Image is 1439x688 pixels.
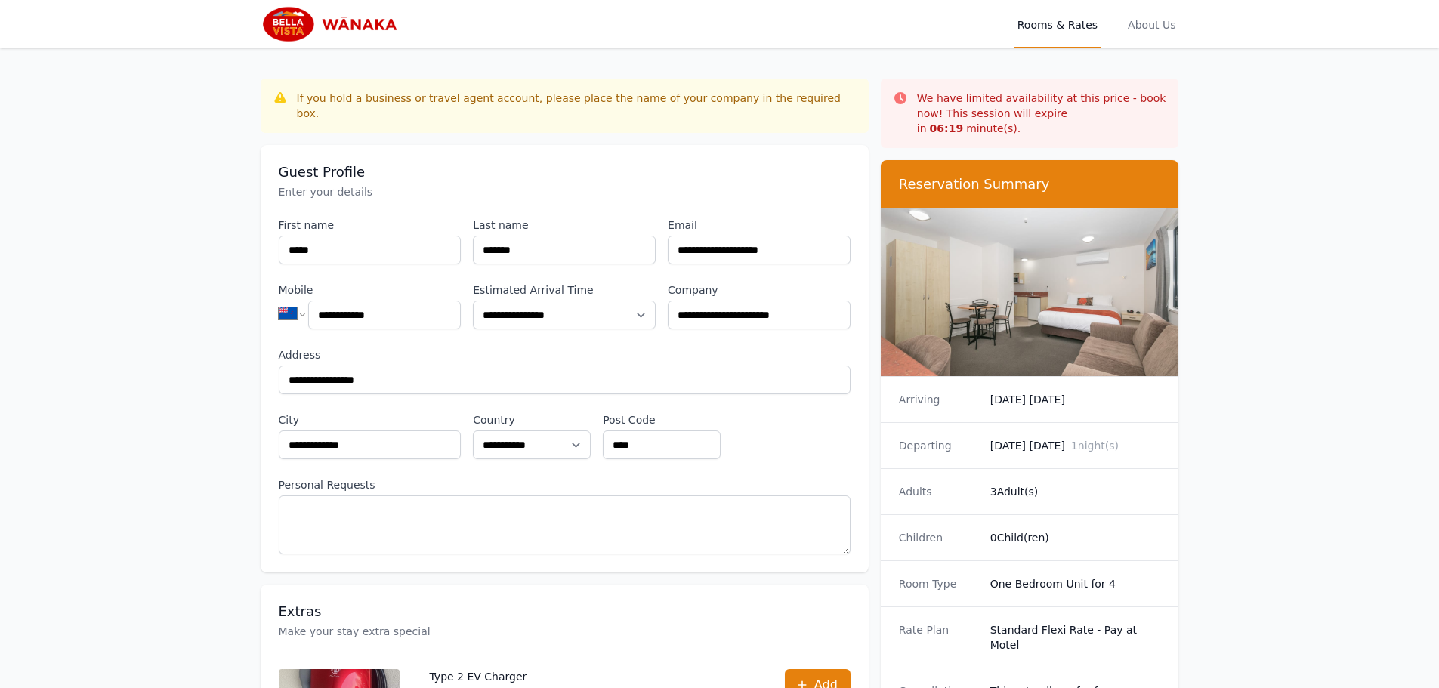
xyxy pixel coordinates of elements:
[279,282,462,298] label: Mobile
[899,576,978,591] dt: Room Type
[899,622,978,653] dt: Rate Plan
[899,484,978,499] dt: Adults
[668,218,851,233] label: Email
[990,622,1161,653] dd: Standard Flexi Rate - Pay at Motel
[473,412,591,427] label: Country
[279,603,851,621] h3: Extras
[899,175,1161,193] h3: Reservation Summary
[1071,440,1119,452] span: 1 night(s)
[917,91,1167,136] p: We have limited availability at this price - book now! This session will expire in minute(s).
[899,530,978,545] dt: Children
[297,91,857,121] div: If you hold a business or travel agent account, please place the name of your company in the requ...
[279,624,851,639] p: Make your stay extra special
[279,184,851,199] p: Enter your details
[603,412,721,427] label: Post Code
[261,6,406,42] img: Bella Vista Wanaka
[990,484,1161,499] dd: 3 Adult(s)
[279,347,851,363] label: Address
[279,477,851,492] label: Personal Requests
[430,669,755,684] p: Type 2 EV Charger
[990,530,1161,545] dd: 0 Child(ren)
[990,438,1161,453] dd: [DATE] [DATE]
[899,392,978,407] dt: Arriving
[930,122,964,134] strong: 06 : 19
[279,218,462,233] label: First name
[668,282,851,298] label: Company
[990,576,1161,591] dd: One Bedroom Unit for 4
[990,392,1161,407] dd: [DATE] [DATE]
[279,412,462,427] label: City
[881,208,1179,376] img: One Bedroom Unit for 4
[473,218,656,233] label: Last name
[473,282,656,298] label: Estimated Arrival Time
[899,438,978,453] dt: Departing
[279,163,851,181] h3: Guest Profile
